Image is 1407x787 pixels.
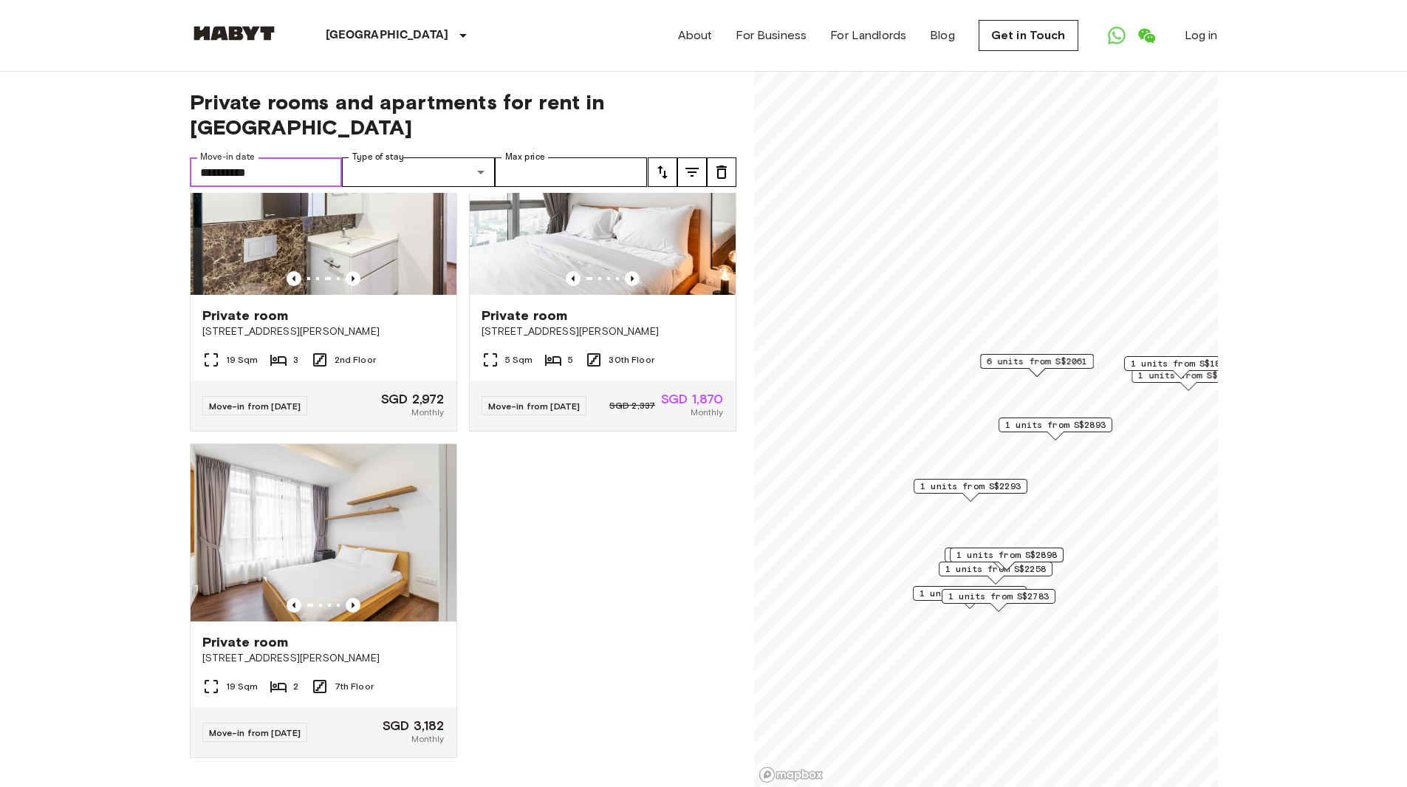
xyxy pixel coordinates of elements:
a: For Business [736,27,807,44]
span: 7th Floor [335,680,374,693]
img: Marketing picture of unit SG-01-003-012-01 [191,444,456,621]
span: 3 [293,353,298,367]
span: SGD 1,870 [661,392,723,406]
a: About [678,27,713,44]
p: [GEOGRAPHIC_DATA] [326,27,449,44]
span: SGD 3,182 [383,719,444,732]
div: Map marker [939,562,1052,585]
img: Marketing picture of unit SG-01-003-002-01 [191,117,456,295]
span: Monthly [411,732,444,746]
div: Map marker [980,354,1094,377]
a: For Landlords [830,27,906,44]
span: 2 [293,680,298,693]
span: 19 Sqm [226,680,259,693]
span: 19 Sqm [226,353,259,367]
span: 1 units from S$2783 [948,590,1049,603]
div: Map marker [914,479,1027,502]
span: 6 units from S$2061 [987,355,1087,368]
span: 5 Sqm [505,353,533,367]
span: Move-in from [DATE] [209,401,301,412]
button: Previous image [566,271,581,286]
div: Map marker [950,548,1064,570]
span: Move-in from [DATE] [488,401,581,412]
button: Previous image [625,271,640,286]
label: Move-in date [200,151,255,163]
label: Max price [505,151,545,163]
div: Map marker [942,589,1055,612]
button: Previous image [287,271,301,286]
span: Monthly [411,406,444,419]
a: Previous imagePrevious imagePrivate room[STREET_ADDRESS][PERSON_NAME]19 Sqm32nd FloorMove-in from... [190,117,457,432]
button: Previous image [287,598,301,613]
a: Open WeChat [1132,21,1161,50]
button: Previous image [346,598,360,613]
a: Marketing picture of unit SG-01-113-001-05Previous imagePrevious imagePrivate room[STREET_ADDRESS... [469,117,736,432]
button: tune [677,157,707,187]
div: Map marker [913,586,1027,609]
img: Habyt [190,26,278,41]
a: Marketing picture of unit SG-01-003-012-01Previous imagePrevious imagePrivate room[STREET_ADDRESS... [190,443,457,758]
input: Choose date, selected date is 3 Jan 2026 [190,157,343,187]
span: Private rooms and apartments for rent in [GEOGRAPHIC_DATA] [190,89,736,140]
span: [STREET_ADDRESS][PERSON_NAME] [202,651,445,666]
button: tune [648,157,677,187]
div: Map marker [999,418,1112,440]
span: Private room [202,307,289,324]
span: Private room [202,633,289,651]
span: 1 units from S$1870 [1131,357,1231,370]
span: 1 units from S$1680 [920,587,1020,600]
span: 1 units from S$2293 [920,480,1021,493]
span: 1 units from S$2893 [1005,418,1106,432]
img: Marketing picture of unit SG-01-113-001-05 [470,117,736,295]
span: 2nd Floor [335,353,376,367]
button: tune [707,157,736,187]
span: 5 [568,353,573,367]
div: Map marker [945,548,1058,570]
span: [STREET_ADDRESS][PERSON_NAME] [482,324,724,339]
span: SGD 2,972 [381,392,444,406]
a: Mapbox logo [759,766,824,783]
span: [STREET_ADDRESS][PERSON_NAME] [202,324,445,339]
span: Move-in from [DATE] [209,727,301,738]
div: Map marker [1124,356,1238,379]
a: Open WhatsApp [1102,21,1132,50]
label: Type of stay [352,151,404,163]
a: Blog [930,27,955,44]
span: 30th Floor [609,353,654,367]
a: Get in Touch [979,20,1078,51]
span: SGD 2,337 [609,399,655,412]
span: Private room [482,307,568,324]
span: 1 units from S$2898 [956,548,1057,562]
a: Log in [1185,27,1218,44]
div: Map marker [1132,368,1245,391]
button: Previous image [346,271,360,286]
span: Monthly [691,406,723,419]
